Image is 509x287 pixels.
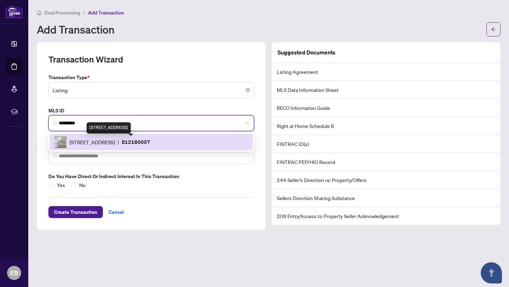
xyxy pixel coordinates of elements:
[37,10,42,15] span: home
[53,121,57,125] img: search_icon
[6,5,23,18] img: logo
[118,138,119,146] span: |
[103,206,130,218] button: Cancel
[272,153,500,171] li: FINTRAC PEP/HIO Record
[246,121,250,125] span: close
[246,88,250,92] span: close-circle
[87,122,131,134] div: [STREET_ADDRESS]
[54,136,66,148] img: IMG-E12180007_1.jpg
[109,206,124,218] span: Cancel
[272,99,500,117] li: RECO Information Guide
[491,27,496,32] span: arrow-left
[48,74,254,81] label: Transaction Type
[481,262,502,283] button: Open asap
[54,206,97,218] span: Create Transaction
[48,172,254,180] label: Do you have direct or indirect interest in this transaction
[88,10,124,16] span: Add Transaction
[53,154,57,158] img: search_icon
[54,181,68,189] span: Yes
[272,171,500,189] li: 244 Seller’s Direction re: Property/Offers
[53,83,250,97] span: Listing
[272,81,500,99] li: MLS Data Information Sheet
[37,24,115,35] h1: Add Transaction
[272,189,500,207] li: Sellers Direction Sharing Substance
[272,135,500,153] li: FINTRAC ID(s)
[272,63,500,81] li: Listing Agreement
[48,206,103,218] button: Create Transaction
[272,117,500,135] li: Right at Home Schedule B
[48,107,254,115] label: MLS ID
[70,138,115,146] span: [STREET_ADDRESS]
[122,138,150,146] p: E12180007
[76,181,88,189] span: No
[277,48,335,57] article: Suggested Documents
[10,268,18,278] span: EB
[83,8,85,17] li: /
[45,10,80,16] span: Deal Processing
[272,207,500,225] li: 208 Entry/Access to Property Seller Acknowledgement
[48,54,123,65] h2: Transaction Wizard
